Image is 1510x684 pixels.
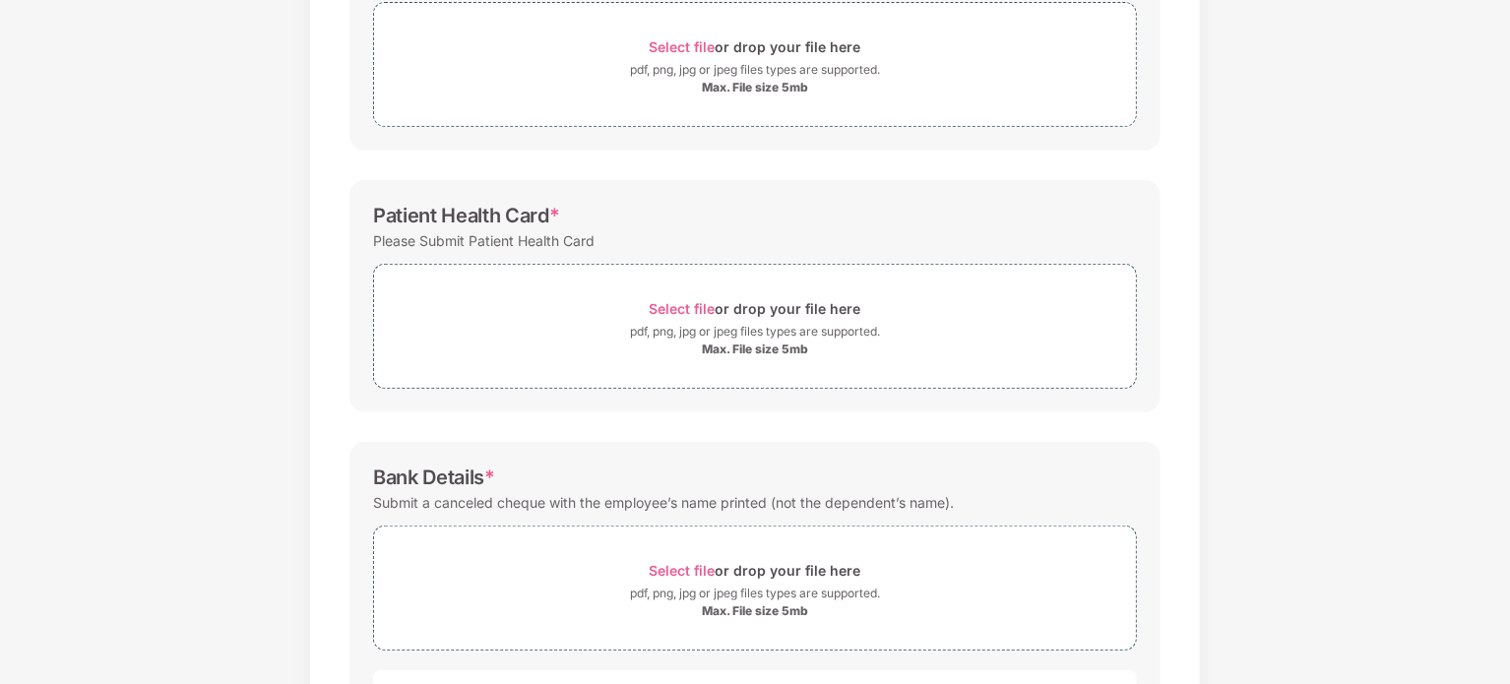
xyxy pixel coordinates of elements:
div: Please Submit Patient Health Card [373,227,595,254]
div: Max. File size 5mb [702,80,808,95]
div: or drop your file here [650,557,861,584]
div: Max. File size 5mb [702,342,808,357]
span: Select file [650,300,716,317]
div: Bank Details [373,466,495,489]
span: Select fileor drop your file herepdf, png, jpg or jpeg files types are supported.Max. File size 5mb [374,541,1136,635]
div: Patient Health Card [373,204,560,227]
span: Select file [650,38,716,55]
div: pdf, png, jpg or jpeg files types are supported. [630,322,880,342]
span: Select fileor drop your file herepdf, png, jpg or jpeg files types are supported.Max. File size 5mb [374,280,1136,373]
span: Select file [650,562,716,579]
div: or drop your file here [650,295,861,322]
div: or drop your file here [650,33,861,60]
span: Select fileor drop your file herepdf, png, jpg or jpeg files types are supported.Max. File size 5mb [374,18,1136,111]
div: pdf, png, jpg or jpeg files types are supported. [630,60,880,80]
div: Submit a canceled cheque with the employee’s name printed (not the dependent’s name). [373,489,954,516]
div: pdf, png, jpg or jpeg files types are supported. [630,584,880,603]
div: Max. File size 5mb [702,603,808,619]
